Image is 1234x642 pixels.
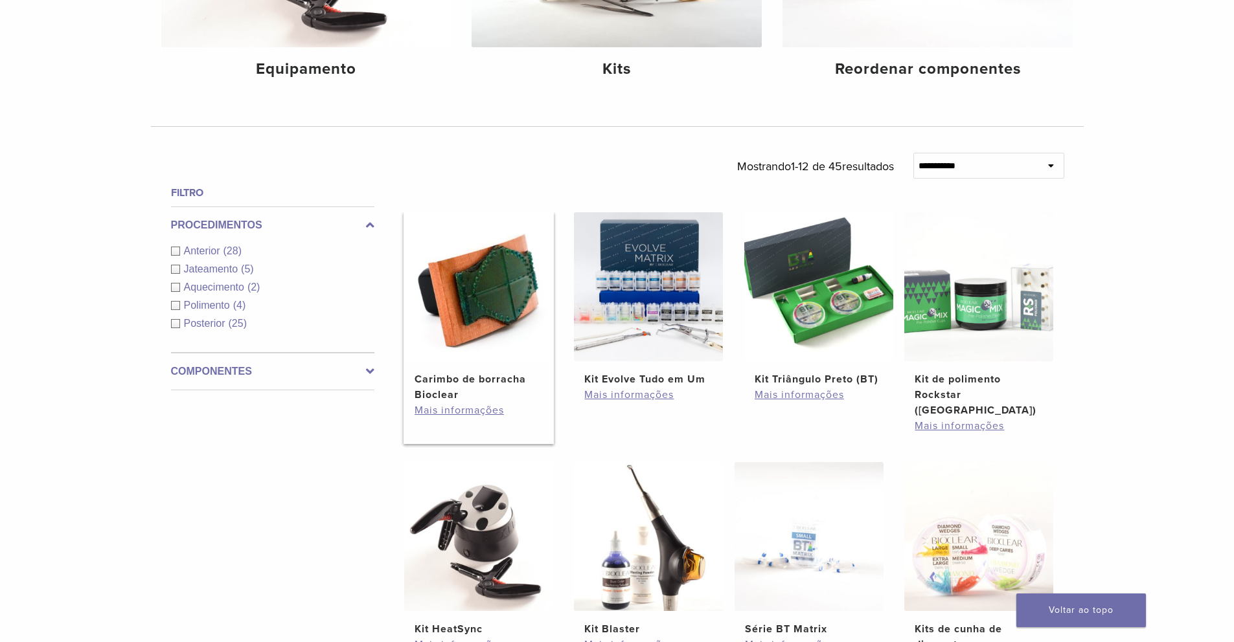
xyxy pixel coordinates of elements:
font: Mais informações [415,404,504,417]
font: Filtro [171,186,203,199]
img: Kits de cunha de diamante [904,462,1053,611]
img: Série BT Matrix [735,462,884,611]
font: Kit HeatSync [415,623,483,636]
font: Kit de polimento Rockstar ([GEOGRAPHIC_DATA]) [915,373,1036,417]
font: Kits [602,60,631,78]
font: Reordenar componentes [835,60,1021,78]
a: Kit Evolve Tudo em UmKit Evolve Tudo em Um [573,212,724,387]
font: (4) [233,300,246,311]
a: Kit BlasterKit Blaster [573,462,724,637]
font: Posterior [184,318,225,329]
font: Mais informações [915,419,1004,432]
img: Kit Evolve Tudo em Um [574,212,723,361]
font: Mostrando [737,159,791,173]
font: Série BT Matrix [745,623,827,636]
font: Procedimentos [171,219,262,230]
font: Anterior [184,245,220,256]
font: Kit Blaster [584,623,640,636]
img: Kit Triângulo Preto (BT) [744,212,893,361]
font: Aquecimento [184,282,244,293]
font: Mais informações [755,388,844,401]
a: Mais informações [755,387,883,403]
font: Jateamento [184,263,238,274]
font: Equipamento [256,60,356,78]
font: (28) [223,245,242,256]
font: Polimento [184,300,230,311]
a: Kit HeatSyncKit HeatSync [404,462,554,637]
a: Kit de polimento Rockstar (RS)Kit de polimento Rockstar ([GEOGRAPHIC_DATA]) [904,212,1055,418]
font: Voltar ao topo [1049,604,1114,615]
font: (25) [229,318,247,329]
font: 1-12 de 45 [791,159,842,173]
img: Kit Blaster [574,462,723,611]
a: Mais informações [915,418,1043,434]
img: Kit de polimento Rockstar (RS) [904,212,1053,361]
a: Mais informações [415,403,543,418]
a: Carimbo de borracha BioclearCarimbo de borracha Bioclear [404,212,554,403]
font: Kit Evolve Tudo em Um [584,373,705,386]
font: resultados [842,159,894,173]
a: Voltar ao topo [1016,593,1146,627]
img: Carimbo de borracha Bioclear [404,212,553,361]
font: Carimbo de borracha Bioclear [415,373,526,401]
a: Kit Triângulo Preto (BT)Kit Triângulo Preto (BT) [744,212,895,387]
font: Mais informações [584,388,674,401]
a: Série BT MatrixSérie BT Matrix [734,462,885,637]
font: (5) [241,263,254,274]
font: Componentes [171,366,252,377]
a: Mais informações [584,387,713,403]
img: Kit HeatSync [404,462,553,611]
font: Kit Triângulo Preto (BT) [755,373,878,386]
font: (2) [247,282,260,293]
